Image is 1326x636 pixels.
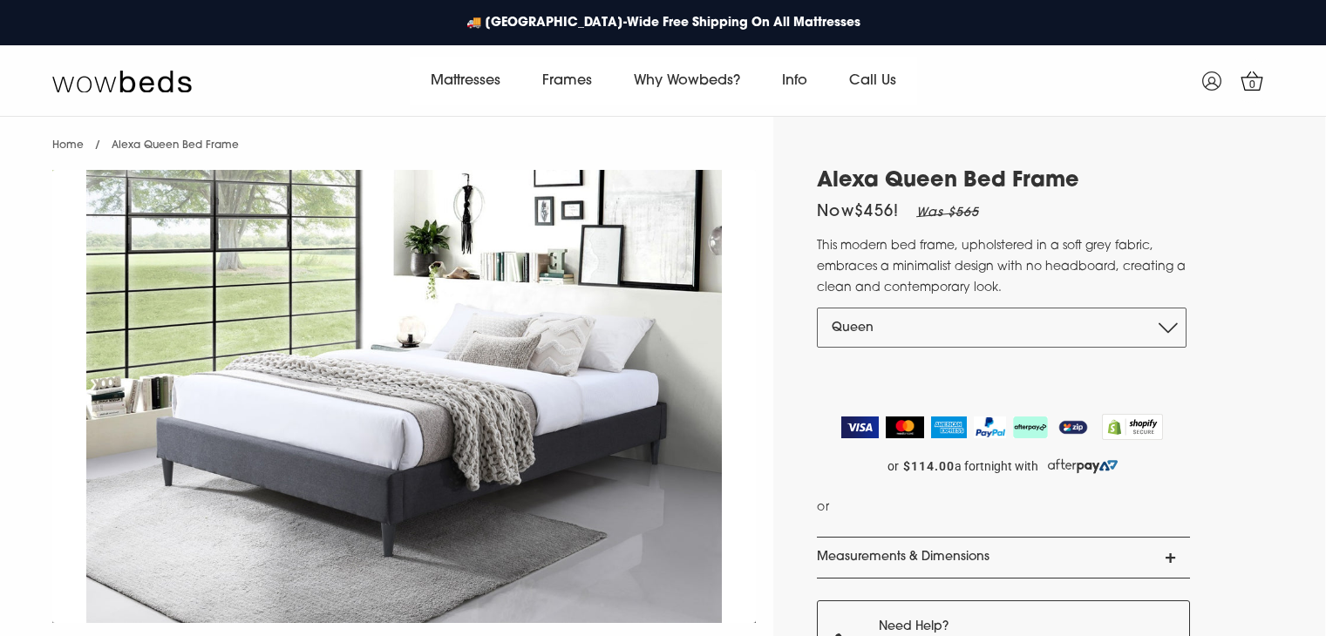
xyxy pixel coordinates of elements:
span: / [95,140,100,151]
p: This modern bed frame, upholstered in a soft grey fabric, embraces a minimalist design with no he... [817,236,1190,299]
img: Shopify secure badge [1102,414,1163,440]
a: Info [761,57,828,105]
strong: $114.00 [903,459,955,474]
a: 0 [1230,59,1274,103]
img: AfterPay Logo [1013,416,1048,438]
img: Wow Beds Logo [52,69,192,93]
img: MasterCard Logo [886,416,925,438]
span: Now $456 ! [817,205,899,220]
span: or [887,459,899,474]
a: Call Us [828,57,917,105]
strong: Need Help? [879,620,949,633]
em: Was $565 [916,206,979,220]
img: American Express Logo [931,416,967,438]
h1: Alexa Queen Bed Frame [817,169,1190,194]
a: Measurements & Dimensions [817,538,1190,578]
span: 0 [1244,77,1261,94]
img: ZipPay Logo [1055,416,1091,438]
span: Alexa Queen Bed Frame [112,140,239,151]
img: PayPal Logo [974,416,1007,438]
a: Mattresses [410,57,521,105]
span: a fortnight with [955,459,1038,474]
a: Why Wowbeds? [613,57,761,105]
a: 🚚 [GEOGRAPHIC_DATA]-Wide Free Shipping On All Mattresses [458,5,869,41]
a: or $114.00 a fortnight with [817,453,1190,479]
a: Frames [521,57,613,105]
img: Visa Logo [841,416,879,438]
a: Home [52,140,84,151]
span: or [817,497,830,518]
nav: breadcrumbs [52,117,239,161]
